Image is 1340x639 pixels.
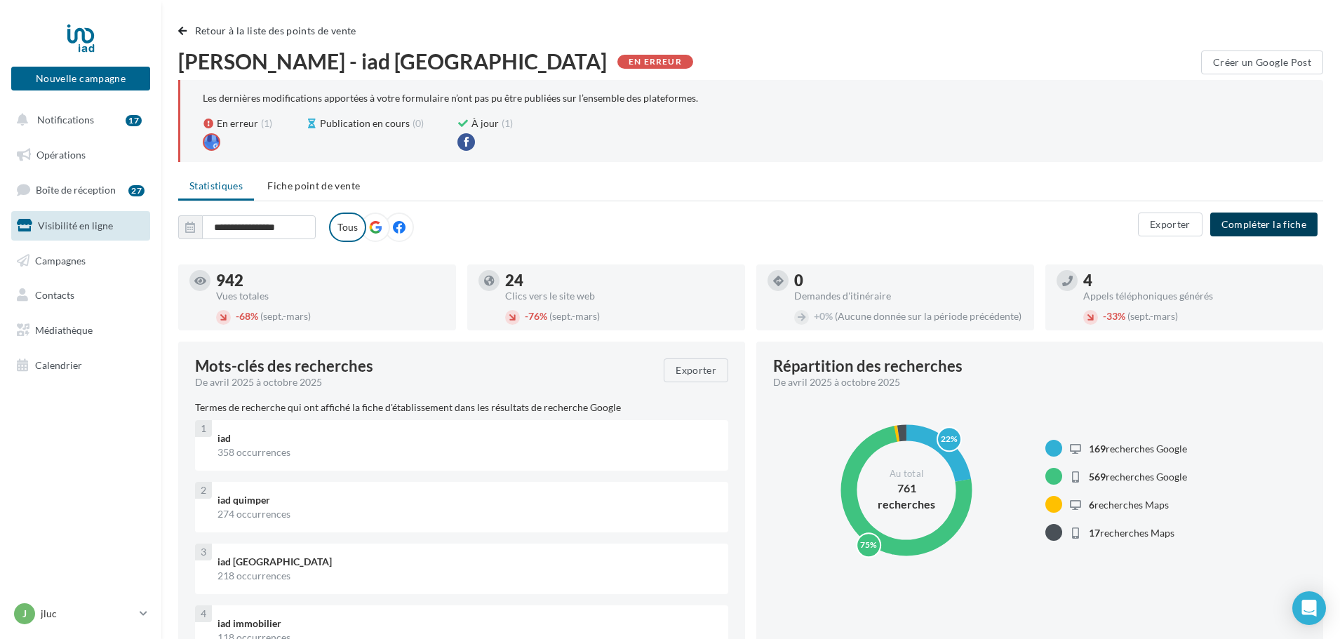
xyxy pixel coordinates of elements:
span: Fiche point de vente [267,180,360,191]
div: 2 [195,482,212,499]
a: Contacts [8,281,153,310]
span: 33% [1103,310,1125,322]
span: recherches Google [1089,471,1187,483]
a: Boîte de réception27 [8,175,153,205]
span: [PERSON_NAME] - iad [GEOGRAPHIC_DATA] [178,51,607,72]
span: Retour à la liste des points de vente [195,25,356,36]
span: Visibilité en ligne [38,220,113,231]
div: 27 [128,185,145,196]
a: j jluc [11,600,150,627]
a: Calendrier [8,351,153,380]
span: Boîte de réception [36,184,116,196]
button: Notifications 17 [8,105,147,135]
div: iad quimper [217,493,717,507]
span: 569 [1089,471,1106,483]
div: 1 [195,420,212,437]
p: jluc [41,607,134,621]
div: 3 [195,544,212,560]
a: Visibilité en ligne [8,211,153,241]
span: À jour [471,116,499,130]
div: Les dernières modifications apportées à votre formulaire n’ont pas pu être publiées sur l’ensembl... [203,91,1301,105]
div: Clics vers le site web [505,291,734,301]
span: - [236,310,239,322]
span: 76% [525,310,547,322]
div: 0 [794,273,1023,288]
div: Vues totales [216,291,445,301]
span: recherches Maps [1089,527,1174,539]
button: Exporter [1138,213,1202,236]
a: Opérations [8,140,153,170]
span: Notifications [37,114,94,126]
span: (sept.-mars) [260,310,311,322]
span: Opérations [36,149,86,161]
span: (0) [413,116,424,130]
a: Campagnes [8,246,153,276]
div: De avril 2025 à octobre 2025 [195,375,652,389]
span: - [525,310,528,322]
span: (1) [502,116,513,130]
span: recherches Maps [1089,499,1169,511]
div: De avril 2025 à octobre 2025 [773,375,1295,389]
span: (sept.-mars) [1127,310,1178,322]
span: Médiathèque [35,324,93,336]
span: 6 [1089,499,1094,511]
span: En erreur [217,116,258,130]
span: Publication en cours [320,116,410,130]
a: Médiathèque [8,316,153,345]
div: 4 [195,605,212,622]
div: iad immobilier [217,617,717,631]
span: Calendrier [35,359,82,371]
div: 218 occurrences [217,569,717,583]
div: En erreur [617,55,693,69]
span: Contacts [35,289,74,301]
div: Appels téléphoniques générés [1083,291,1312,301]
a: Compléter la fiche [1205,217,1323,229]
p: Termes de recherche qui ont affiché la fiche d'établissement dans les résultats de recherche Google [195,401,728,415]
div: iad [217,431,717,445]
label: Tous [329,213,366,242]
button: Retour à la liste des points de vente [178,22,362,39]
span: (Aucune donnée sur la période précédente) [835,310,1021,322]
span: + [814,310,819,322]
button: Créer un Google Post [1201,51,1323,74]
div: Open Intercom Messenger [1292,591,1326,625]
span: (sept.-mars) [549,310,600,322]
button: Exporter [664,358,728,382]
div: 942 [216,273,445,288]
div: iad [GEOGRAPHIC_DATA] [217,555,717,569]
span: 17 [1089,527,1100,539]
div: 24 [505,273,734,288]
span: Mots-clés des recherches [195,358,373,374]
div: Répartition des recherches [773,358,963,374]
span: (1) [261,116,272,130]
button: Nouvelle campagne [11,67,150,90]
span: recherches Google [1089,443,1187,455]
span: 169 [1089,443,1106,455]
span: Campagnes [35,254,86,266]
span: 68% [236,310,258,322]
span: - [1103,310,1106,322]
span: 0% [814,310,833,322]
button: Compléter la fiche [1210,213,1318,236]
span: j [22,607,27,621]
div: Demandes d'itinéraire [794,291,1023,301]
div: 274 occurrences [217,507,717,521]
div: 4 [1083,273,1312,288]
div: 358 occurrences [217,445,717,459]
div: 17 [126,115,142,126]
